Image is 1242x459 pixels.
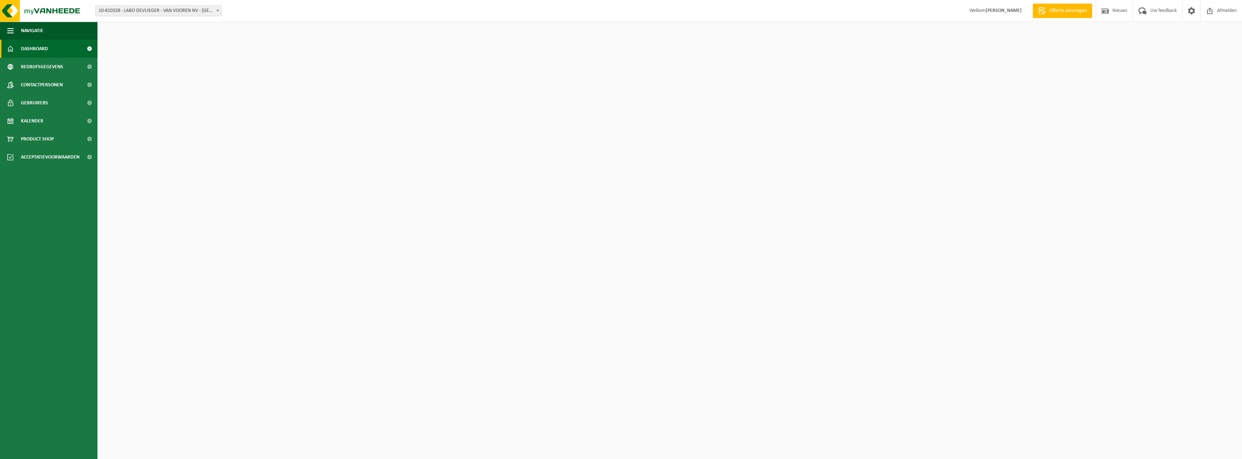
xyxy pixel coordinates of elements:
[96,6,221,16] span: 10-810328 - LABO DEVLIEGER - VAN VOOREN NV - BRUGGE
[95,5,222,16] span: 10-810328 - LABO DEVLIEGER - VAN VOOREN NV - BRUGGE
[1047,7,1089,14] span: Offerte aanvragen
[986,8,1022,13] strong: [PERSON_NAME]
[21,22,43,40] span: Navigatie
[21,148,79,166] span: Acceptatievoorwaarden
[21,58,63,76] span: Bedrijfsgegevens
[21,76,63,94] span: Contactpersonen
[21,94,48,112] span: Gebruikers
[1033,4,1092,18] a: Offerte aanvragen
[21,130,54,148] span: Product Shop
[21,40,48,58] span: Dashboard
[21,112,43,130] span: Kalender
